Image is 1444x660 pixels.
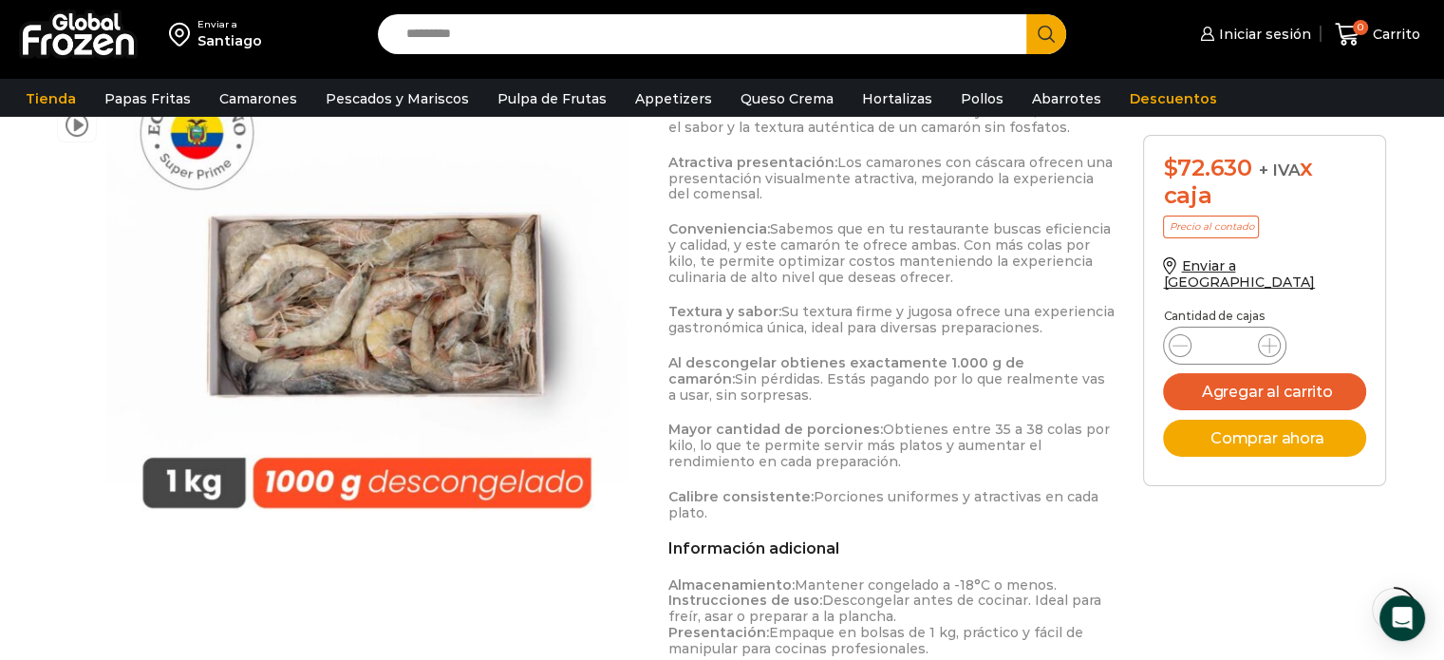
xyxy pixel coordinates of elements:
p: Su textura firme y jugosa ofrece una experiencia gastronómica única, ideal para diversas preparac... [668,304,1116,336]
div: x caja [1163,155,1366,210]
p: Sabemos que en tu restaurante buscas eficiencia y calidad, y este camarón te ofrece ambas. Con má... [668,221,1116,285]
p: Porciones uniformes y atractivas en cada plato. [668,489,1116,521]
strong: Atractiva presentación: [668,154,837,171]
div: 1 / 3 [106,9,628,531]
a: Papas Fritas [95,81,200,117]
p: Precio al contado [1163,216,1259,238]
a: Pollos [951,81,1013,117]
p: Sin pérdidas. Estás pagando por lo que realmente vas a usar, sin sorpresas. [668,355,1116,403]
span: 0 [1353,20,1368,35]
a: Enviar a [GEOGRAPHIC_DATA] [1163,257,1315,291]
a: Abarrotes [1022,81,1111,117]
strong: Al descongelar obtienes exactamente 1.000 g de camarón: [668,354,1024,387]
h2: Información adicional [668,539,1116,557]
img: camarones-enteros [106,9,628,531]
div: Santiago [197,31,262,50]
p: Los camarones con cáscara ofrecen una presentación visualmente atractiva, mejorando la experienci... [668,155,1116,202]
a: Queso Crema [731,81,843,117]
strong: Almacenamiento: [668,576,795,594]
a: Iniciar sesión [1195,15,1311,53]
strong: Mayor cantidad de porciones: [668,421,883,438]
a: Camarones [210,81,307,117]
a: Descuentos [1120,81,1227,117]
input: Product quantity [1207,332,1243,359]
span: + IVA [1258,160,1300,179]
p: Cantidad de cajas [1163,310,1366,323]
div: Open Intercom Messenger [1379,595,1425,641]
div: Enviar a [197,18,262,31]
span: Carrito [1368,25,1420,44]
button: Comprar ahora [1163,420,1366,457]
a: 0 Carrito [1330,12,1425,57]
p: Mantener congelado a -18°C o menos. Descongelar antes de cocinar. Ideal para freír, asar o prepar... [668,577,1116,657]
strong: Conveniencia: [668,220,770,237]
button: Search button [1026,14,1066,54]
a: Hortalizas [853,81,942,117]
strong: Instrucciones de uso: [668,592,822,609]
a: Appetizers [626,81,722,117]
img: address-field-icon.svg [169,18,197,50]
a: Pulpa de Frutas [488,81,616,117]
a: Pescados y Mariscos [316,81,478,117]
button: Agregar al carrito [1163,373,1366,410]
strong: Presentación: [668,624,769,641]
p: Ideal para chefs que buscan un excelente balance entre tamaño y calidad, resaltando el sabor y la... [668,87,1116,135]
bdi: 72.630 [1163,154,1251,181]
strong: Textura y sabor: [668,303,781,320]
a: Tienda [16,81,85,117]
p: Obtienes entre 35 a 38 colas por kilo, lo que te permite servir más platos y aumentar el rendimie... [668,422,1116,469]
span: $ [1163,154,1177,181]
span: Iniciar sesión [1214,25,1311,44]
strong: Calibre consistente: [668,488,814,505]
